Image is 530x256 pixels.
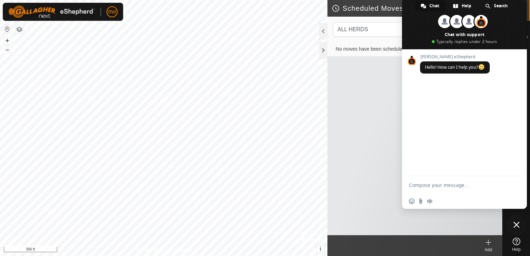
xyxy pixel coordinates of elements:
[330,46,430,52] span: No moves have been scheduled.
[108,8,116,16] span: RW
[506,214,527,235] a: Close chat
[479,1,515,11] a: Search
[3,36,11,45] button: +
[320,246,321,252] span: i
[317,245,324,253] button: i
[447,1,478,11] a: Help
[427,198,433,204] span: Audio message
[332,4,502,12] h2: Scheduled Moves
[414,1,446,11] a: Chat
[418,198,424,204] span: Send a file
[136,247,162,253] a: Privacy Policy
[337,26,368,32] span: ALL HERDS
[425,64,485,70] span: Hello! How can I help you?
[409,198,414,204] span: Insert an emoji
[512,247,521,251] span: Help
[3,45,11,54] button: –
[475,247,502,253] div: Add
[15,25,24,34] button: Map Layers
[409,176,506,194] textarea: Compose your message...
[3,25,11,33] button: Reset Map
[462,1,471,11] span: Help
[503,235,530,254] a: Help
[420,54,490,59] span: [PERSON_NAME] eShepherd
[494,1,508,11] span: Search
[8,6,95,18] img: Gallagher Logo
[429,1,439,11] span: Chat
[335,23,481,36] span: ALL HERDS
[171,247,191,253] a: Contact Us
